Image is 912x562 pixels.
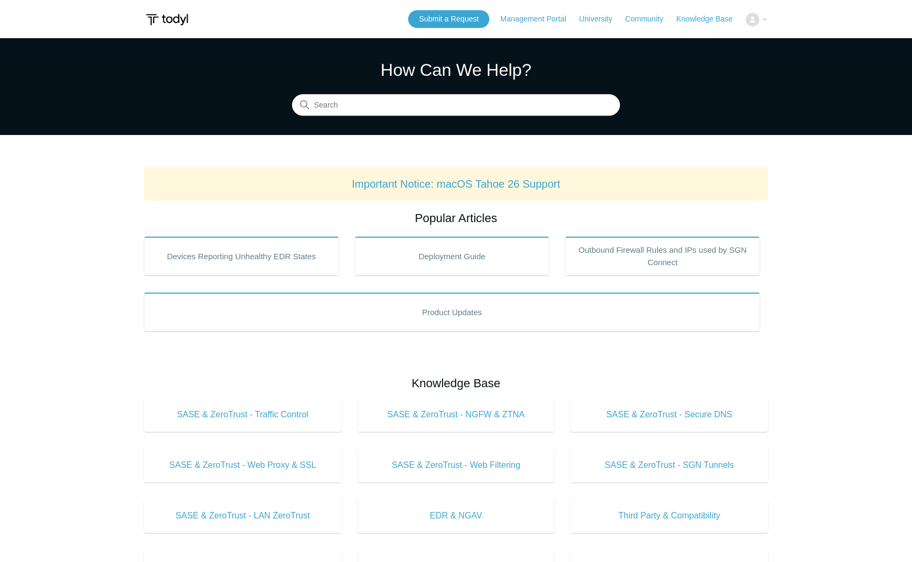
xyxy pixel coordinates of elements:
[144,10,190,30] img: Todyl Support Center Help Center home page
[374,459,539,472] span: SASE & ZeroTrust - Web Filtering
[587,459,752,472] span: SASE & ZeroTrust - SGN Tunnels
[144,499,341,533] a: SASE & ZeroTrust - LAN ZeroTrust
[408,10,489,28] a: Submit a Request
[144,397,341,432] a: SASE & ZeroTrust - Traffic Control
[571,397,768,432] a: SASE & ZeroTrust - Secure DNS
[352,178,560,190] a: Important Notice: macOS Tahoe 26 Support
[160,459,325,472] span: SASE & ZeroTrust - Web Proxy & SSL
[676,13,744,25] a: Knowledge Base
[358,397,555,432] a: SASE & ZeroTrust - NGFW & ZTNA
[625,13,674,25] a: Community
[144,293,760,331] a: Product Updates
[358,499,555,533] a: EDR & NGAV
[565,237,760,275] a: Outbound Firewall Rules and IPs used by SGN Connect
[292,95,620,116] input: Search
[292,57,620,83] h1: How Can We Help?
[571,448,768,482] a: SASE & ZeroTrust - SGN Tunnels
[358,448,555,482] a: SASE & ZeroTrust - Web Filtering
[355,237,550,275] a: Deployment Guide
[144,374,768,392] h2: Knowledge Base
[587,509,752,522] span: Third Party & Compatibility
[374,408,539,421] span: SASE & ZeroTrust - NGFW & ZTNA
[144,237,339,275] a: Devices Reporting Unhealthy EDR States
[579,13,623,25] a: University
[501,13,577,25] a: Management Portal
[571,499,768,533] a: Third Party & Compatibility
[374,509,539,522] span: EDR & NGAV
[160,408,325,421] span: SASE & ZeroTrust - Traffic Control
[144,209,768,227] h2: Popular Articles
[587,408,752,421] span: SASE & ZeroTrust - Secure DNS
[160,509,325,522] span: SASE & ZeroTrust - LAN ZeroTrust
[144,448,341,482] a: SASE & ZeroTrust - Web Proxy & SSL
